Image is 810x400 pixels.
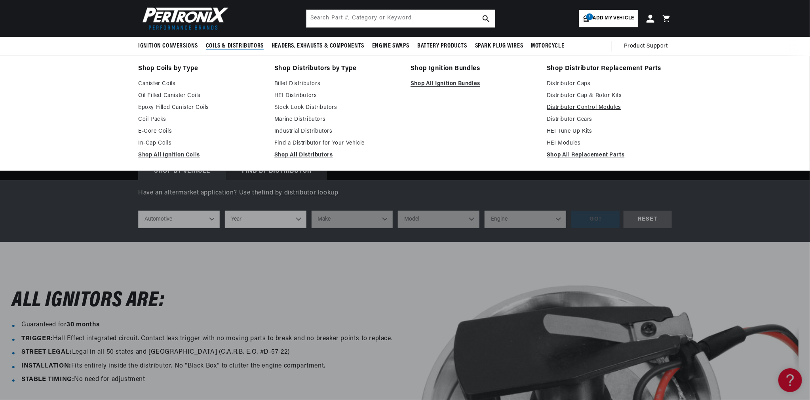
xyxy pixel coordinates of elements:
div: Find by Distributor [226,163,327,180]
span: 1 [586,13,593,20]
img: Pertronix [138,5,229,32]
span: Coils & Distributors [206,42,264,50]
h2: All Ignitors ARe: [12,292,165,310]
strong: INSTALLATION: [21,363,71,369]
a: Oil Filled Canister Coils [138,91,263,101]
a: Distributor Control Modules [547,103,672,112]
summary: Engine Swaps [368,37,413,55]
a: 1Add my vehicle [579,10,638,27]
a: Distributor Cap & Rotor Kits [547,91,672,101]
summary: Spark Plug Wires [471,37,527,55]
select: Ride Type [138,211,220,228]
a: E-Core Coils [138,127,263,136]
a: HEI Modules [547,139,672,148]
strong: 30 months [67,322,99,328]
span: Motorcycle [531,42,564,50]
input: Search Part #, Category or Keyword [306,10,495,27]
a: HEI Tune Up Kits [547,127,672,136]
span: Battery Products [417,42,467,50]
strong: STREET LEGAL: [21,349,72,355]
summary: Coils & Distributors [202,37,268,55]
span: Engine Swaps [372,42,409,50]
a: Distributor Gears [547,115,672,124]
button: search button [477,10,495,27]
li: Guaranteed for [21,320,392,330]
select: Year [225,211,306,228]
summary: Motorcycle [527,37,568,55]
a: In-Cap Coils [138,139,263,148]
a: Stock Look Distributors [274,103,399,112]
li: Legal in all 50 states and [GEOGRAPHIC_DATA] (C.A.R.B. E.O. #D-57-22) [21,347,392,358]
a: Distributor Caps [547,79,672,89]
span: Add my vehicle [593,15,634,22]
a: Shop Distributor Replacement Parts [547,63,672,74]
a: Industrial Distributors [274,127,399,136]
p: Have an aftermarket application? Use the [138,188,672,198]
a: Shop Ignition Bundles [411,63,536,74]
strong: STABLE TIMING: [21,376,74,383]
a: Marine Distributors [274,115,399,124]
a: Shop All Ignition Bundles [411,79,536,89]
a: Shop All Distributors [274,150,399,160]
a: Shop All Ignition Coils [138,150,263,160]
a: Find a Distributor for Your Vehicle [274,139,399,148]
summary: Product Support [624,37,672,56]
li: Fits entirely inside the distributor. No “Black Box” to clutter the engine compartment. [21,361,392,371]
a: Canister Coils [138,79,263,89]
summary: Battery Products [413,37,471,55]
select: Make [312,211,393,228]
a: Billet Distributors [274,79,399,89]
a: Shop Distributors by Type [274,63,399,74]
a: Shop All Replacement Parts [547,150,672,160]
strong: TRIGGER: [21,335,53,342]
li: No need for adjustment [21,375,392,385]
span: Spark Plug Wires [475,42,523,50]
a: Coil Packs [138,115,263,124]
li: Hall Effect integrated circuit. Contact less trigger with no moving parts to break and no breaker... [21,334,392,344]
summary: Ignition Conversions [138,37,202,55]
div: RESET [624,211,672,229]
span: Ignition Conversions [138,42,198,50]
div: Shop by vehicle [138,163,226,180]
a: find by distributor lookup [262,190,338,196]
span: Headers, Exhausts & Components [272,42,364,50]
a: Epoxy Filled Canister Coils [138,103,263,112]
select: Model [398,211,479,228]
select: Engine [485,211,566,228]
a: Shop Coils by Type [138,63,263,74]
a: HEI Distributors [274,91,399,101]
summary: Headers, Exhausts & Components [268,37,368,55]
span: Product Support [624,42,668,51]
